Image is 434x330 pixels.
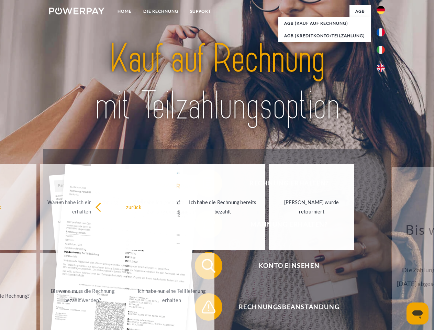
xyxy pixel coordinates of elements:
div: [PERSON_NAME] wurde retourniert [273,198,350,216]
div: Ich habe die Rechnung bereits bezahlt [184,198,261,216]
span: Konto einsehen [205,252,373,279]
img: en [377,64,385,72]
a: AGB (Kreditkonto/Teilzahlung) [278,30,371,42]
div: Warum habe ich eine Rechnung erhalten? [44,198,121,216]
a: SUPPORT [184,5,217,18]
div: Bis wann muss die Rechnung bezahlt werden? [44,286,121,305]
img: de [377,6,385,14]
span: Rechnungsbeanstandung [205,293,373,321]
a: Home [112,5,137,18]
a: agb [349,5,371,18]
button: Rechnungsbeanstandung [195,293,374,321]
a: AGB (Kauf auf Rechnung) [278,17,371,30]
a: DIE RECHNUNG [137,5,184,18]
img: title-powerpay_de.svg [66,33,368,132]
button: Konto einsehen [195,252,374,279]
img: logo-powerpay-white.svg [49,8,104,14]
iframe: Schaltfläche zum Öffnen des Messaging-Fensters [407,302,429,324]
img: it [377,46,385,54]
div: Ich habe nur eine Teillieferung erhalten [133,286,210,305]
div: zurück [95,202,173,211]
img: fr [377,28,385,36]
